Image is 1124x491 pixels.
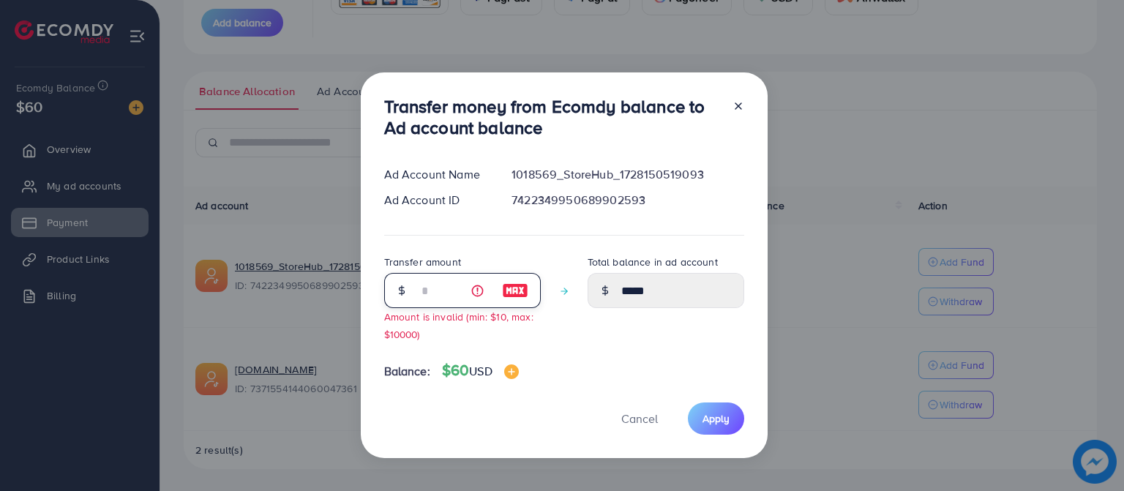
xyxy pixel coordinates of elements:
[500,192,755,209] div: 7422349950689902593
[702,411,730,426] span: Apply
[502,282,528,299] img: image
[372,166,501,183] div: Ad Account Name
[603,402,676,434] button: Cancel
[588,255,718,269] label: Total balance in ad account
[384,363,430,380] span: Balance:
[384,310,533,340] small: Amount is invalid (min: $10, max: $10000)
[442,361,519,380] h4: $60
[621,411,658,427] span: Cancel
[469,363,492,379] span: USD
[688,402,744,434] button: Apply
[504,364,519,379] img: image
[384,96,721,138] h3: Transfer money from Ecomdy balance to Ad account balance
[500,166,755,183] div: 1018569_StoreHub_1728150519093
[384,255,461,269] label: Transfer amount
[372,192,501,209] div: Ad Account ID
